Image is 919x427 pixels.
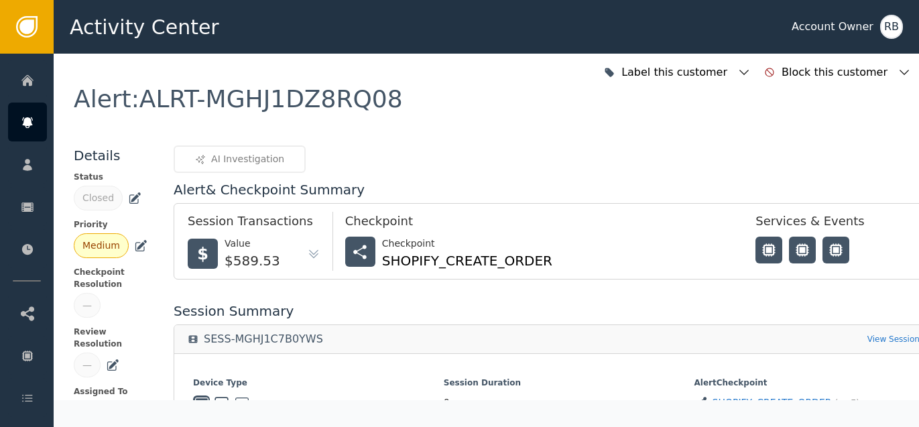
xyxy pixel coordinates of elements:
div: Details [74,145,155,166]
span: 0 sec [444,395,469,410]
div: Checkpoint [345,212,729,237]
span: Device Type [193,377,444,389]
div: Label this customer [621,64,731,80]
span: Review Resolution [74,326,155,350]
div: Closed [82,191,114,205]
div: Value [225,237,280,251]
div: Checkpoint [382,237,552,251]
a: SHOPIFY_CREATE_ORDER [713,395,832,410]
button: RB [880,15,903,39]
span: Checkpoint Resolution [74,266,155,290]
span: $ [197,242,208,266]
div: — [82,358,92,372]
div: — [82,298,92,312]
div: SHOPIFY_CREATE_ORDER [382,251,552,271]
span: Priority [74,219,155,231]
span: Status [74,171,155,183]
button: Label this customer [601,58,754,87]
div: Session Transactions [188,212,320,237]
div: Block this customer [782,64,891,80]
span: (ver 7 ) [835,397,859,409]
span: Session Duration [444,377,694,389]
div: Alert : ALRT-MGHJ1DZ8RQ08 [74,87,403,111]
span: Activity Center [70,12,219,42]
div: Account Owner [792,19,873,35]
div: Medium [82,239,120,253]
div: SESS-MGHJ1C7B0YWS [204,332,323,346]
span: Assigned To [74,385,155,398]
button: Block this customer [761,58,914,87]
div: Services & Events [755,212,916,237]
div: $589.53 [225,251,280,271]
